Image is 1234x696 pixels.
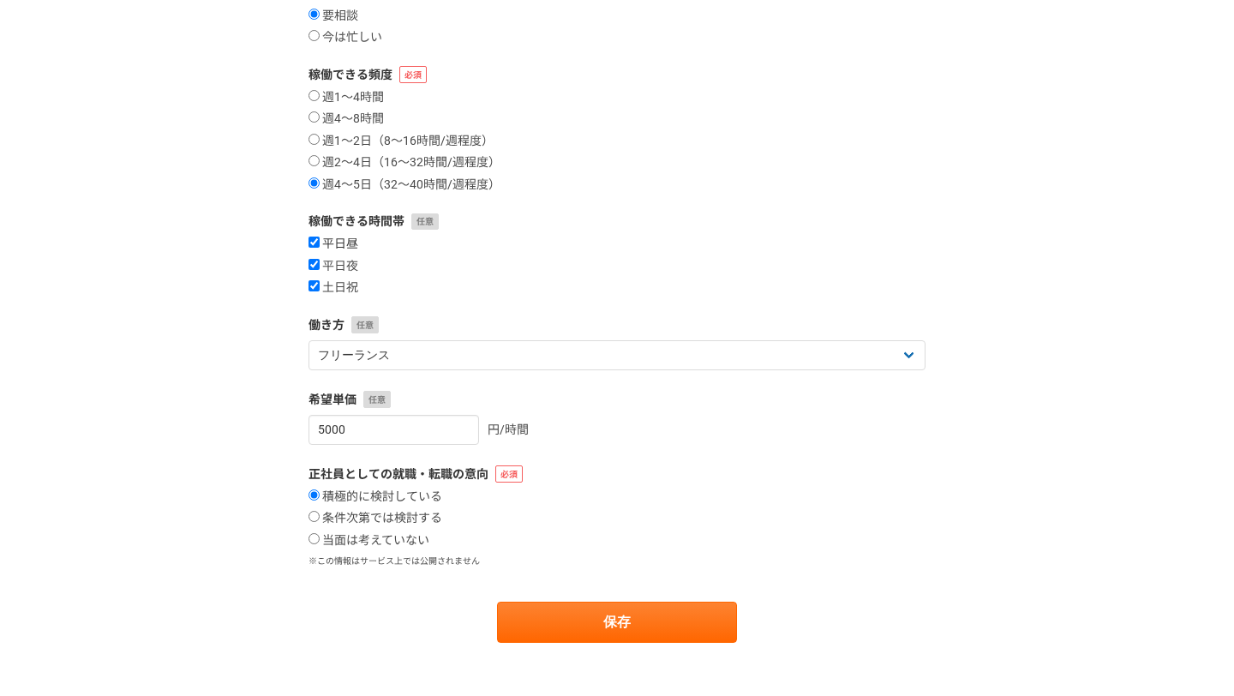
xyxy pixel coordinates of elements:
span: 円/時間 [488,423,529,436]
label: 条件次第では検討する [308,511,442,526]
label: 平日夜 [308,259,358,274]
label: 週1〜2日（8〜16時間/週程度） [308,134,494,149]
label: 正社員としての就職・転職の意向 [308,465,925,483]
input: 当面は考えていない [308,533,320,544]
label: 希望単価 [308,391,925,409]
input: 今は忙しい [308,30,320,41]
label: 稼働できる時間帯 [308,213,925,231]
input: 平日夜 [308,259,320,270]
label: 週2〜4日（16〜32時間/週程度） [308,155,500,171]
label: 稼働できる頻度 [308,66,925,84]
label: 今は忙しい [308,30,382,45]
input: 土日祝 [308,280,320,291]
input: 週4〜8時間 [308,111,320,123]
label: 要相談 [308,9,358,24]
label: 週1〜4時間 [308,90,384,105]
input: 平日昼 [308,237,320,248]
button: 保存 [497,602,737,643]
label: 土日祝 [308,280,358,296]
label: 平日昼 [308,237,358,252]
label: 週4〜5日（32〜40時間/週程度） [308,177,500,193]
input: 週1〜4時間 [308,90,320,101]
label: 当面は考えていない [308,533,429,549]
label: 積極的に検討している [308,489,442,505]
input: 週4〜5日（32〜40時間/週程度） [308,177,320,189]
label: 働き方 [308,316,925,334]
input: 条件次第では検討する [308,511,320,522]
input: 積極的に検討している [308,489,320,501]
label: 週4〜8時間 [308,111,384,127]
input: 要相談 [308,9,320,20]
p: ※この情報はサービス上では公開されません [308,555,925,567]
input: 週2〜4日（16〜32時間/週程度） [308,155,320,166]
input: 週1〜2日（8〜16時間/週程度） [308,134,320,145]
